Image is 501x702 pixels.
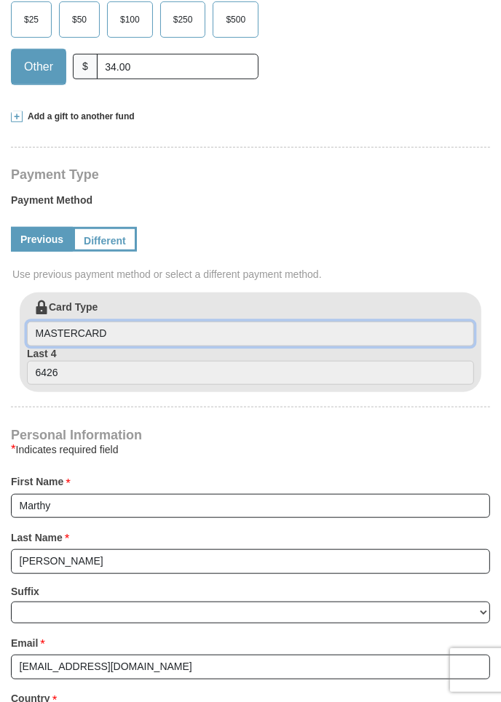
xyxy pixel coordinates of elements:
[11,193,490,215] label: Payment Method
[65,9,94,31] span: $50
[11,471,63,492] strong: First Name
[27,322,474,346] input: Card Type
[113,9,147,31] span: $100
[11,429,490,441] h4: Personal Information
[166,9,200,31] span: $250
[11,633,38,653] strong: Email
[73,227,137,252] a: Different
[11,227,73,252] a: Previous
[27,346,474,386] label: Last 4
[23,111,135,123] span: Add a gift to another fund
[73,54,98,79] span: $
[17,9,46,31] span: $25
[17,56,60,78] span: Other
[11,169,490,180] h4: Payment Type
[12,267,492,282] span: Use previous payment method or select a different payment method.
[27,361,474,386] input: Last 4
[97,54,259,79] input: Other Amount
[27,300,474,346] label: Card Type
[218,9,253,31] span: $500
[11,581,39,602] strong: Suffix
[11,527,63,548] strong: Last Name
[11,441,490,458] div: Indicates required field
